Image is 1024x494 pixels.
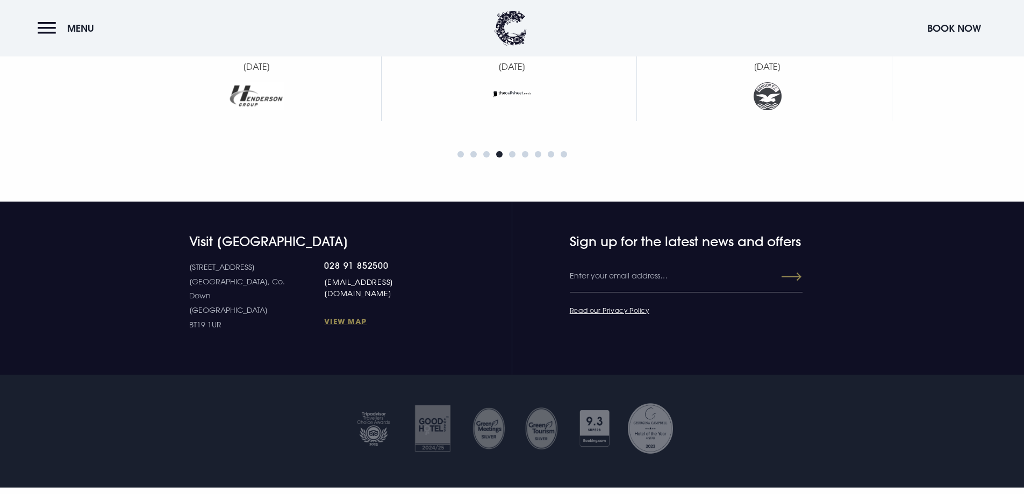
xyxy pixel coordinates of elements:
[561,151,567,157] span: Go to slide 9
[522,151,528,157] span: Go to slide 6
[471,407,505,450] img: Untitled design 35
[626,402,675,455] img: Georgina Campbell Award 2023
[189,234,442,249] h4: Visit [GEOGRAPHIC_DATA]
[457,151,464,157] span: Go to slide 1
[922,17,986,40] button: Book Now
[189,260,325,332] p: [STREET_ADDRESS] [GEOGRAPHIC_DATA], Co. Down [GEOGRAPHIC_DATA] BT19 1UR
[409,402,457,455] img: Good hotel 24 25 2
[525,407,558,450] img: GM SILVER TRANSPARENT
[570,234,761,249] h4: Sign up for the latest news and offers
[498,61,526,72] time: [DATE]
[324,260,442,271] a: 028 91 852500
[470,151,477,157] span: Go to slide 2
[496,151,503,157] span: Go to slide 4
[495,11,527,46] img: Clandeboye Lodge
[349,402,398,455] img: Tripadvisor travellers choice 2025
[324,276,442,299] a: [EMAIL_ADDRESS][DOMAIN_NAME]
[574,402,616,455] img: Booking com 1
[67,22,94,34] span: Menu
[763,267,801,287] button: Submit
[754,61,781,72] time: [DATE]
[38,17,99,40] button: Menu
[483,151,490,157] span: Go to slide 3
[509,151,515,157] span: Go to slide 5
[243,61,270,72] time: [DATE]
[570,306,649,314] a: Read our Privacy Policy
[548,151,554,157] span: Go to slide 8
[324,316,442,326] a: View Map
[570,260,803,292] input: Enter your email address…
[535,151,541,157] span: Go to slide 7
